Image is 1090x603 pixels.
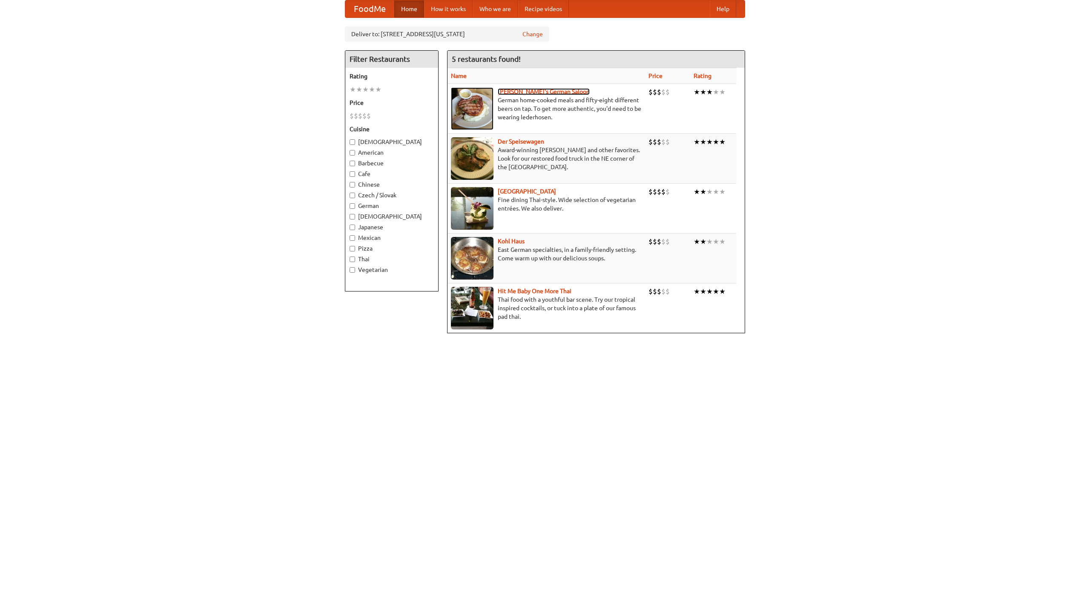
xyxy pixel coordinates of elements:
a: Recipe videos [518,0,569,17]
a: Der Speisewagen [498,138,544,145]
label: Pizza [350,244,434,253]
li: $ [367,111,371,121]
li: $ [665,87,670,97]
li: $ [661,287,665,296]
li: ★ [719,237,726,246]
li: ★ [362,85,369,94]
li: ★ [713,137,719,147]
li: ★ [706,287,713,296]
h5: Price [350,98,434,107]
input: [DEMOGRAPHIC_DATA] [350,139,355,145]
a: [PERSON_NAME]'s German Saloon [498,88,590,95]
li: ★ [700,87,706,97]
ng-pluralize: 5 restaurants found! [452,55,521,63]
li: ★ [719,287,726,296]
label: [DEMOGRAPHIC_DATA] [350,212,434,221]
li: $ [657,187,661,196]
li: $ [661,187,665,196]
li: $ [661,237,665,246]
li: ★ [719,137,726,147]
li: ★ [700,187,706,196]
p: Thai food with a youthful bar scene. Try our tropical inspired cocktails, or tuck into a plate of... [451,295,642,321]
a: Rating [694,72,711,79]
li: ★ [713,87,719,97]
input: [DEMOGRAPHIC_DATA] [350,214,355,219]
li: ★ [706,137,713,147]
li: $ [648,87,653,97]
h4: Filter Restaurants [345,51,438,68]
li: ★ [706,237,713,246]
li: $ [653,137,657,147]
li: ★ [700,137,706,147]
label: Japanese [350,223,434,231]
a: Who we are [473,0,518,17]
label: American [350,148,434,157]
h5: Cuisine [350,125,434,133]
li: ★ [356,85,362,94]
li: $ [657,87,661,97]
li: ★ [706,187,713,196]
li: ★ [700,287,706,296]
a: Kohl Haus [498,238,525,245]
li: ★ [713,287,719,296]
label: Barbecue [350,159,434,167]
a: Name [451,72,467,79]
li: ★ [706,87,713,97]
label: German [350,202,434,210]
li: $ [657,287,661,296]
input: Barbecue [350,161,355,166]
a: Change [522,30,543,38]
li: $ [665,237,670,246]
input: Cafe [350,171,355,177]
li: ★ [700,237,706,246]
li: $ [657,137,661,147]
b: [GEOGRAPHIC_DATA] [498,188,556,195]
p: German home-cooked meals and fifty-eight different beers on tap. To get more authentic, you'd nee... [451,96,642,121]
label: Vegetarian [350,265,434,274]
li: $ [648,237,653,246]
li: $ [648,187,653,196]
li: ★ [369,85,375,94]
li: ★ [694,187,700,196]
img: kohlhaus.jpg [451,237,493,280]
label: [DEMOGRAPHIC_DATA] [350,138,434,146]
li: $ [661,87,665,97]
input: Mexican [350,235,355,241]
input: Japanese [350,225,355,230]
li: $ [350,111,354,121]
label: Cafe [350,170,434,178]
a: Home [394,0,424,17]
li: ★ [694,287,700,296]
p: Fine dining Thai-style. Wide selection of vegetarian entrées. We also deliver. [451,196,642,213]
li: $ [657,237,661,246]
li: $ [665,137,670,147]
li: $ [665,287,670,296]
img: satay.jpg [451,187,493,230]
input: Vegetarian [350,267,355,273]
input: German [350,203,355,209]
li: ★ [694,87,700,97]
li: $ [665,187,670,196]
li: ★ [713,187,719,196]
div: Deliver to: [STREET_ADDRESS][US_STATE] [345,26,549,42]
li: $ [358,111,362,121]
h5: Rating [350,72,434,81]
li: ★ [375,85,381,94]
p: East German specialties, in a family-friendly setting. Come warm up with our delicious soups. [451,245,642,263]
a: How it works [424,0,473,17]
li: $ [354,111,358,121]
label: Thai [350,255,434,263]
a: Hit Me Baby One More Thai [498,288,571,294]
input: Pizza [350,246,355,251]
input: Chinese [350,182,355,188]
a: Help [710,0,736,17]
li: $ [661,137,665,147]
input: Thai [350,257,355,262]
li: $ [653,287,657,296]
a: Price [648,72,663,79]
li: ★ [719,187,726,196]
